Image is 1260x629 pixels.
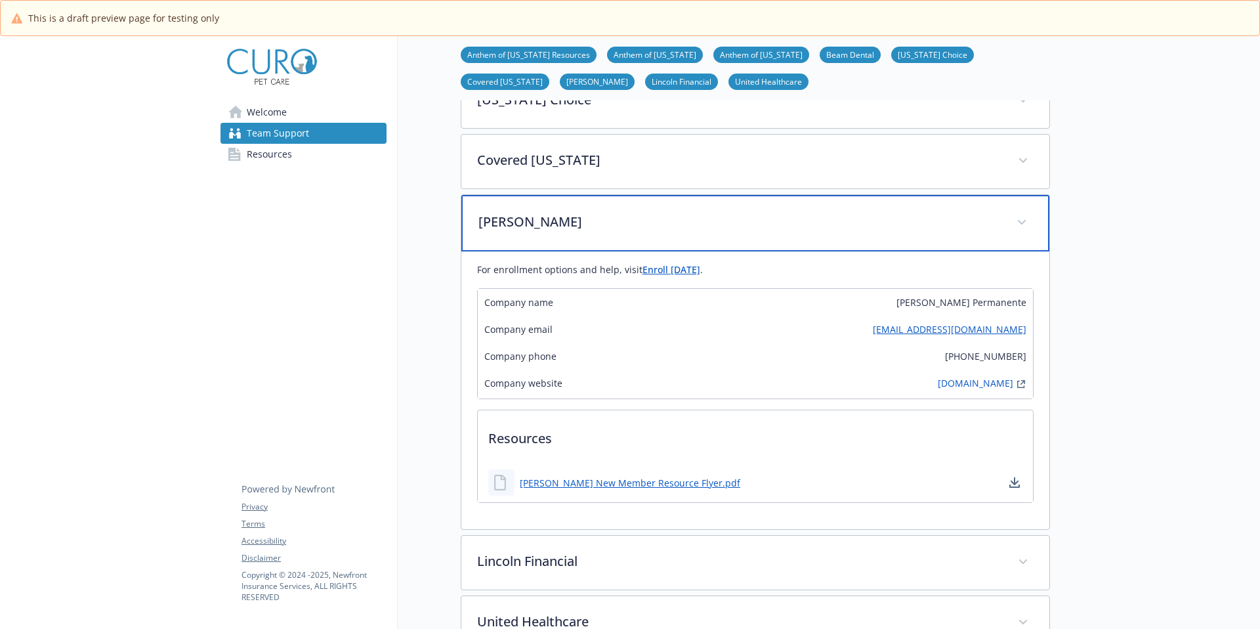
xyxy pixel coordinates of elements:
span: This is a draft preview page for testing only [28,11,219,25]
div: [PERSON_NAME] [461,195,1049,251]
a: Disclaimer [241,552,386,564]
a: Privacy [241,501,386,513]
span: [PERSON_NAME] Permanente [896,295,1026,309]
span: Team Support [247,123,309,144]
a: [PERSON_NAME] New Member Resource Flyer.pdf [520,476,740,490]
a: Resources [220,144,387,165]
p: Lincoln Financial [477,552,1002,571]
a: Anthem of [US_STATE] Resources [461,48,597,60]
div: Lincoln Financial [461,536,1049,590]
a: United Healthcare [728,75,808,87]
a: Anthem of [US_STATE] [713,48,809,60]
span: Company phone [484,349,556,363]
a: Lincoln Financial [645,75,718,87]
a: Terms [241,518,386,530]
p: Resources [478,410,1033,459]
span: Welcome [247,102,287,123]
a: [PERSON_NAME] [560,75,635,87]
a: Enroll [DATE] [642,263,700,276]
a: Welcome [220,102,387,123]
a: Anthem of [US_STATE] [607,48,703,60]
p: Copyright © 2024 - 2025 , Newfront Insurance Services, ALL RIGHTS RESERVED [241,569,386,603]
a: [EMAIL_ADDRESS][DOMAIN_NAME] [873,322,1026,336]
div: Covered [US_STATE] [461,135,1049,188]
span: Company website [484,376,562,392]
a: download document [1007,475,1022,490]
span: Resources [247,144,292,165]
a: Team Support [220,123,387,144]
div: [PERSON_NAME] [461,251,1049,529]
a: [DOMAIN_NAME] [938,376,1013,392]
a: external [1013,376,1029,392]
a: [US_STATE] Choice [891,48,974,60]
div: [US_STATE] Choice [461,74,1049,128]
a: Beam Dental [820,48,881,60]
p: For enrollment options and help, visit . [477,262,1034,278]
a: Covered [US_STATE] [461,75,549,87]
span: [PHONE_NUMBER] [945,349,1026,363]
p: [PERSON_NAME] [478,212,1001,232]
a: Accessibility [241,535,386,547]
span: Company name [484,295,553,309]
span: Company email [484,322,553,336]
p: Covered [US_STATE] [477,150,1002,170]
